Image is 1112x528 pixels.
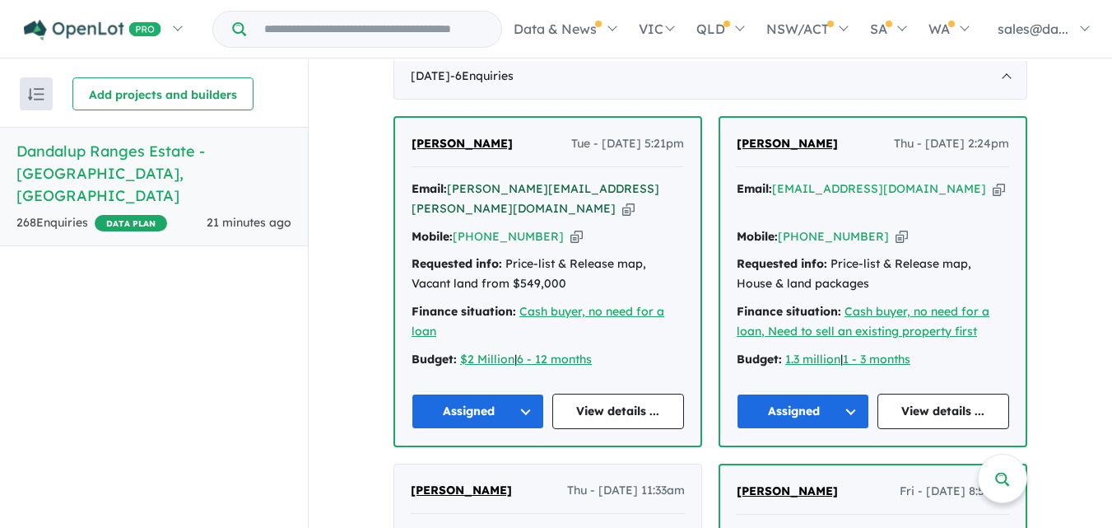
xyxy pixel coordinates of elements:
button: Assigned [737,394,869,429]
a: [PHONE_NUMBER] [453,229,564,244]
a: [PERSON_NAME][EMAIL_ADDRESS][PERSON_NAME][DOMAIN_NAME] [412,181,659,216]
span: [PERSON_NAME] [412,136,513,151]
span: 21 minutes ago [207,215,291,230]
strong: Finance situation: [737,304,841,319]
span: sales@da... [998,21,1068,37]
span: - 6 Enquir ies [450,68,514,83]
a: View details ... [552,394,685,429]
strong: Mobile: [412,229,453,244]
a: $2 Million [460,352,514,367]
strong: Requested info: [412,256,502,271]
a: View details ... [877,394,1010,429]
a: 1 - 3 months [843,352,910,367]
span: [PERSON_NAME] [737,136,838,151]
strong: Email: [737,181,772,196]
span: Fri - [DATE] 8:58pm [900,482,1009,502]
a: [PERSON_NAME] [737,134,838,154]
div: [DATE] [393,54,1027,100]
span: Tue - [DATE] 5:21pm [571,134,684,154]
button: Copy [993,180,1005,198]
strong: Mobile: [737,229,778,244]
strong: Finance situation: [412,304,516,319]
div: | [412,350,684,370]
div: Price-list & Release map, Vacant land from $549,000 [412,255,684,294]
button: Add projects and builders [72,77,254,110]
button: Copy [570,228,583,245]
img: sort.svg [28,88,44,100]
div: Price-list & Release map, House & land packages [737,255,1009,294]
button: Copy [622,200,635,217]
img: Openlot PRO Logo White [24,20,161,40]
a: 1.3 million [785,352,840,367]
button: Copy [896,228,908,245]
a: 6 - 12 months [517,352,592,367]
div: | [737,350,1009,370]
a: [EMAIL_ADDRESS][DOMAIN_NAME] [772,181,986,196]
a: Cash buyer, no need for a loan [412,304,664,339]
a: Cash buyer, no need for a loan, Need to sell an existing property first [737,304,989,339]
strong: Email: [412,181,447,196]
span: Thu - [DATE] 2:24pm [894,134,1009,154]
span: DATA PLAN [95,215,167,231]
a: [PERSON_NAME] [412,134,513,154]
span: [PERSON_NAME] [737,484,838,498]
input: Try estate name, suburb, builder or developer [249,12,498,47]
a: [PHONE_NUMBER] [778,229,889,244]
a: [PERSON_NAME] [411,481,512,501]
a: [PERSON_NAME] [737,482,838,502]
span: Thu - [DATE] 11:33am [567,481,685,501]
span: [PERSON_NAME] [411,483,512,498]
strong: Budget: [737,352,782,367]
strong: Budget: [412,352,457,367]
button: Assigned [412,394,544,429]
h5: Dandalup Ranges Estate - [GEOGRAPHIC_DATA] , [GEOGRAPHIC_DATA] [16,140,291,207]
div: 268 Enquir ies [16,213,167,233]
strong: Requested info: [737,256,827,271]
